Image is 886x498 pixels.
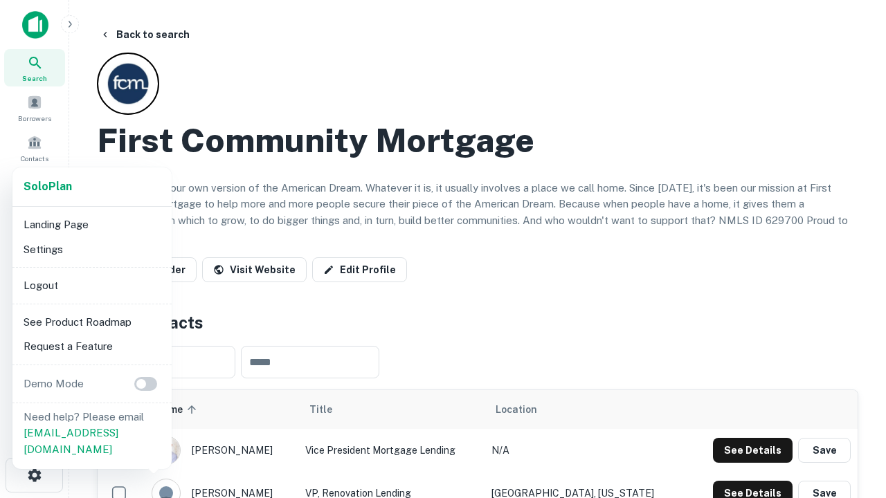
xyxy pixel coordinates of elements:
p: Need help? Please email [24,409,161,458]
li: Request a Feature [18,334,166,359]
li: See Product Roadmap [18,310,166,335]
strong: Solo Plan [24,180,72,193]
li: Logout [18,273,166,298]
p: Demo Mode [18,376,89,392]
a: [EMAIL_ADDRESS][DOMAIN_NAME] [24,427,118,455]
iframe: Chat Widget [817,387,886,454]
li: Landing Page [18,212,166,237]
li: Settings [18,237,166,262]
a: SoloPlan [24,178,72,195]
